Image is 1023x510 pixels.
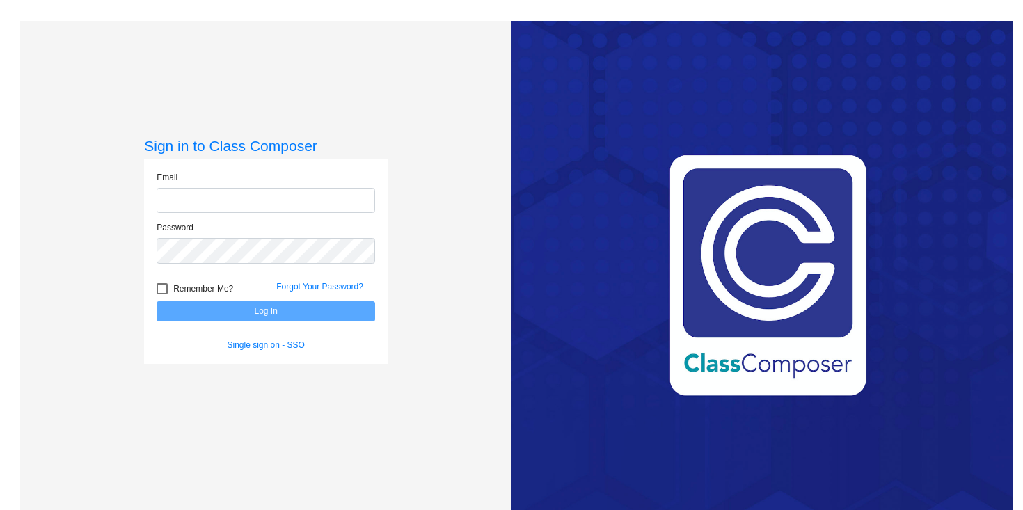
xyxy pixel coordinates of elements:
[144,137,388,154] h3: Sign in to Class Composer
[173,280,233,297] span: Remember Me?
[157,171,177,184] label: Email
[157,221,193,234] label: Password
[276,282,363,292] a: Forgot Your Password?
[157,301,375,321] button: Log In
[228,340,305,350] a: Single sign on - SSO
